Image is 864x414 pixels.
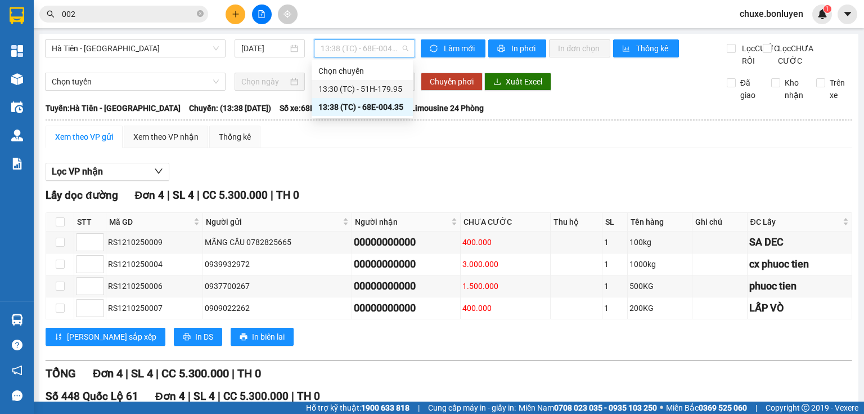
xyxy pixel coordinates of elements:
div: RS1210250004 [108,258,201,270]
div: phuoc tien [749,278,850,294]
div: 200KG [629,302,690,314]
div: cx phuoc tien [749,256,850,272]
div: Chọn chuyến [318,65,406,77]
span: Thống kê [636,42,670,55]
span: TH 0 [237,367,261,380]
span: | [755,402,757,414]
span: copyright [802,404,809,412]
div: 13:38 (TC) - 68E-004.35 [318,101,406,113]
span: Lấy dọc đường [46,189,118,202]
span: In biên lai [252,331,285,343]
button: downloadXuất Excel [484,73,551,91]
span: In DS [195,331,213,343]
div: Chọn chuyến [312,62,413,80]
div: 0937700267 [205,280,350,292]
div: 1.500.000 [462,280,548,292]
div: 1 [604,236,625,248]
strong: 1900 633 818 [361,403,409,412]
span: [PERSON_NAME] sắp xếp [67,331,156,343]
td: RS1210250006 [106,275,203,297]
img: warehouse-icon [11,130,23,141]
div: RS1210250006 [108,280,201,292]
span: printer [183,333,191,342]
span: Loại xe: Limousine 24 Phòng [382,102,484,114]
span: Làm mới [444,42,476,55]
span: CC 5.300.000 [161,367,229,380]
span: aim [283,10,291,18]
button: printerIn phơi [488,39,546,57]
span: Lọc CHƯA CƯỚC [773,42,817,67]
th: Tên hàng [628,213,692,232]
div: RS1210250007 [108,302,201,314]
img: icon-new-feature [817,9,827,19]
span: | [232,367,235,380]
span: bar-chart [622,44,632,54]
div: 1 [604,280,625,292]
td: RS1210250009 [106,232,203,253]
span: download [493,78,501,87]
span: SL 4 [193,390,215,403]
div: 13:30 (TC) - 51H-179.95 [318,83,406,95]
div: Thống kê [219,131,251,143]
th: Thu hộ [551,213,602,232]
span: SL 4 [131,367,153,380]
span: 1 [825,5,829,13]
button: sort-ascending[PERSON_NAME] sắp xếp [46,328,165,346]
span: printer [240,333,247,342]
span: search [47,10,55,18]
span: Số xe: 68E-004.35 [280,102,342,114]
span: close-circle [197,9,204,20]
span: ĐC Lấy [750,216,840,228]
div: 100kg [629,236,690,248]
span: Số 448 Quốc Lộ 61 [46,390,138,403]
span: Kho nhận [780,77,808,101]
span: TỔNG [46,367,76,380]
span: notification [12,365,22,376]
span: Mã GD [109,216,191,228]
td: RS1210250007 [106,297,203,319]
div: Xem theo VP nhận [133,131,199,143]
img: logo-vxr [10,7,24,24]
div: 0909022262 [205,302,350,314]
button: syncLàm mới [421,39,485,57]
button: In đơn chọn [549,39,610,57]
span: Cung cấp máy in - giấy in: [428,402,516,414]
span: sort-ascending [55,333,62,342]
div: 0939932972 [205,258,350,270]
div: MÃNG CẦU 0782825665 [205,236,350,248]
input: 12/10/2025 [241,42,287,55]
img: solution-icon [11,158,23,170]
sup: 1 [823,5,831,13]
span: CC 5.300.000 [202,189,268,202]
div: 00000000000 [354,300,458,316]
span: | [197,189,200,202]
div: 1000kg [629,258,690,270]
div: 400.000 [462,236,548,248]
span: ⚪️ [660,406,663,410]
b: Tuyến: Hà Tiên - [GEOGRAPHIC_DATA] [46,104,181,113]
span: TH 0 [276,189,299,202]
span: Lọc VP nhận [52,164,103,179]
strong: 0369 525 060 [699,403,747,412]
button: printerIn biên lai [231,328,294,346]
button: printerIn DS [174,328,222,346]
input: Chọn ngày [241,75,287,88]
div: Xem theo VP gửi [55,131,113,143]
span: Đã giao [736,77,763,101]
span: Miền Bắc [666,402,747,414]
div: 1 [604,258,625,270]
th: Ghi chú [692,213,747,232]
div: SA DEC [749,234,850,250]
span: file-add [258,10,265,18]
span: sync [430,44,439,54]
span: Người gửi [206,216,341,228]
span: 13:38 (TC) - 68E-004.35 [321,40,409,57]
span: CC 5.300.000 [223,390,289,403]
span: plus [232,10,240,18]
div: 00000000000 [354,234,458,250]
button: plus [226,5,245,24]
span: | [167,189,170,202]
div: LẤP VÒ [749,300,850,316]
img: warehouse-icon [11,101,23,113]
span: TH 0 [297,390,320,403]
